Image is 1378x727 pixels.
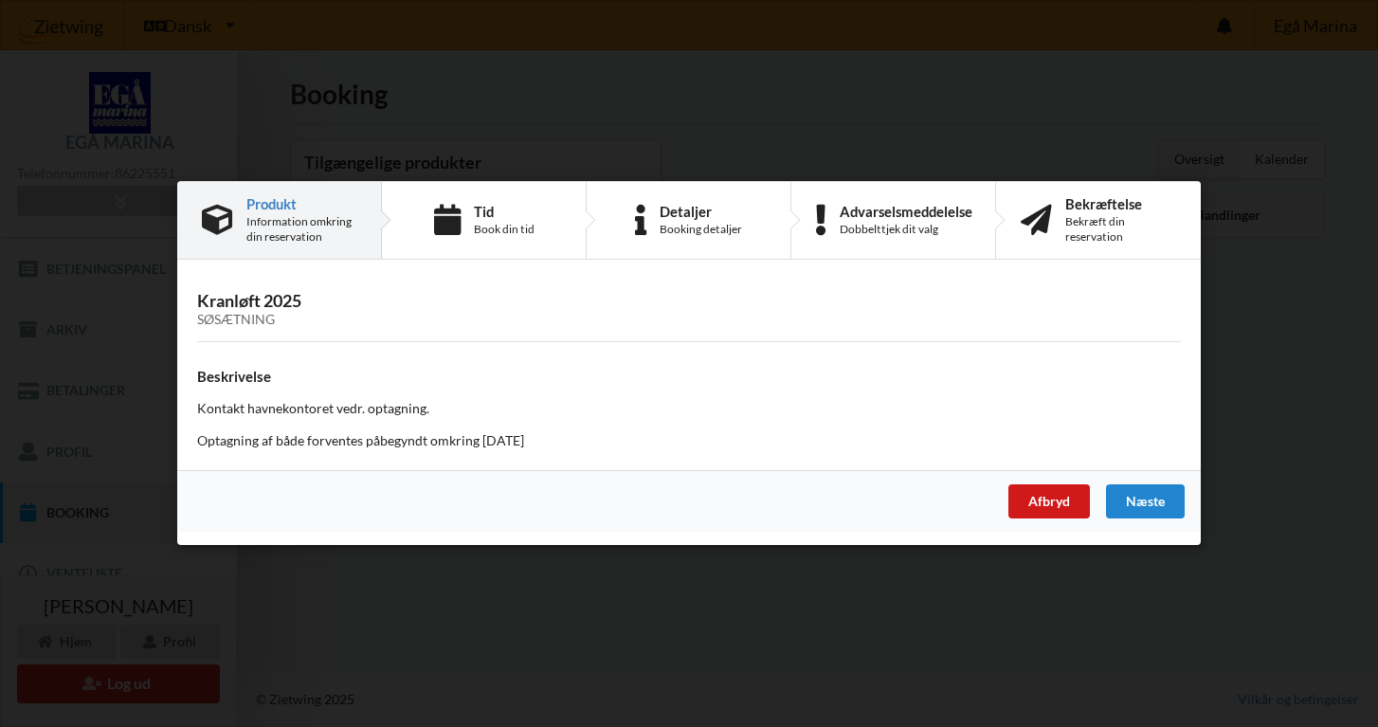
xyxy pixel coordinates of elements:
[1065,214,1176,245] div: Bekræft din reservation
[660,222,742,237] div: Booking detaljer
[1008,485,1090,519] div: Afbryd
[197,368,1181,386] h4: Beskrivelse
[197,291,1181,329] h3: Kranløft 2025
[197,313,1181,329] div: Søsætning
[246,214,356,245] div: Information omkring din reservation
[840,204,972,219] div: Advarselsmeddelelse
[1106,485,1185,519] div: Næste
[660,204,742,219] div: Detaljer
[1065,196,1176,211] div: Bekræftelse
[197,400,1181,419] p: Kontakt havnekontoret vedr. optagning.
[197,432,1181,451] p: Optagning af både forventes påbegyndt omkring [DATE]
[474,204,535,219] div: Tid
[840,222,972,237] div: Dobbelttjek dit valg
[246,196,356,211] div: Produkt
[474,222,535,237] div: Book din tid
